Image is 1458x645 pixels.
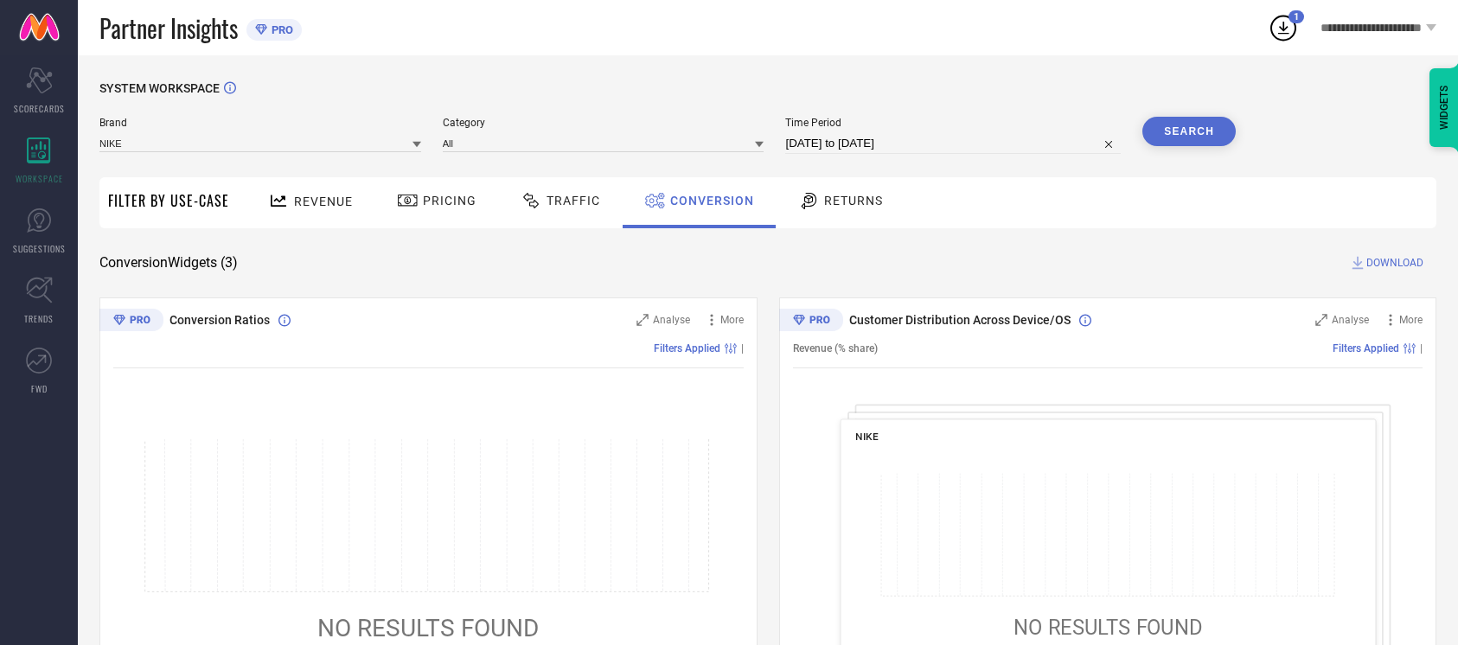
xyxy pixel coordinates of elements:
span: Filters Applied [654,342,720,354]
span: NO RESULTS FOUND [317,614,539,642]
span: Filter By Use-Case [108,190,229,211]
span: Time Period [785,117,1121,129]
span: | [741,342,744,354]
span: Brand [99,117,421,129]
span: SCORECARDS [14,102,65,115]
button: Search [1142,117,1236,146]
span: Filters Applied [1333,342,1399,354]
span: SUGGESTIONS [13,242,66,255]
svg: Zoom [636,314,649,326]
span: Partner Insights [99,10,238,46]
span: TRENDS [24,312,54,325]
div: Open download list [1268,12,1299,43]
span: DOWNLOAD [1366,254,1423,271]
span: Revenue [294,195,353,208]
span: | [1420,342,1423,354]
div: Premium [779,309,843,335]
span: NO RESULTS FOUND [1014,615,1202,639]
input: Select time period [785,133,1121,154]
span: Conversion Ratios [169,313,270,327]
span: Customer Distribution Across Device/OS [849,313,1071,327]
span: Conversion Widgets ( 3 ) [99,254,238,271]
span: FWD [31,382,48,395]
span: Returns [824,194,883,208]
span: More [1399,314,1423,326]
span: Traffic [547,194,600,208]
span: PRO [267,23,293,36]
span: Analyse [653,314,690,326]
span: WORKSPACE [16,172,63,185]
svg: Zoom [1315,314,1327,326]
span: 1 [1294,11,1299,22]
span: NIKE [855,431,878,443]
div: Premium [99,309,163,335]
span: More [720,314,744,326]
span: Revenue (% share) [793,342,878,354]
span: Pricing [423,194,476,208]
span: Conversion [670,194,754,208]
span: Category [443,117,764,129]
span: SYSTEM WORKSPACE [99,81,220,95]
span: Analyse [1332,314,1369,326]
